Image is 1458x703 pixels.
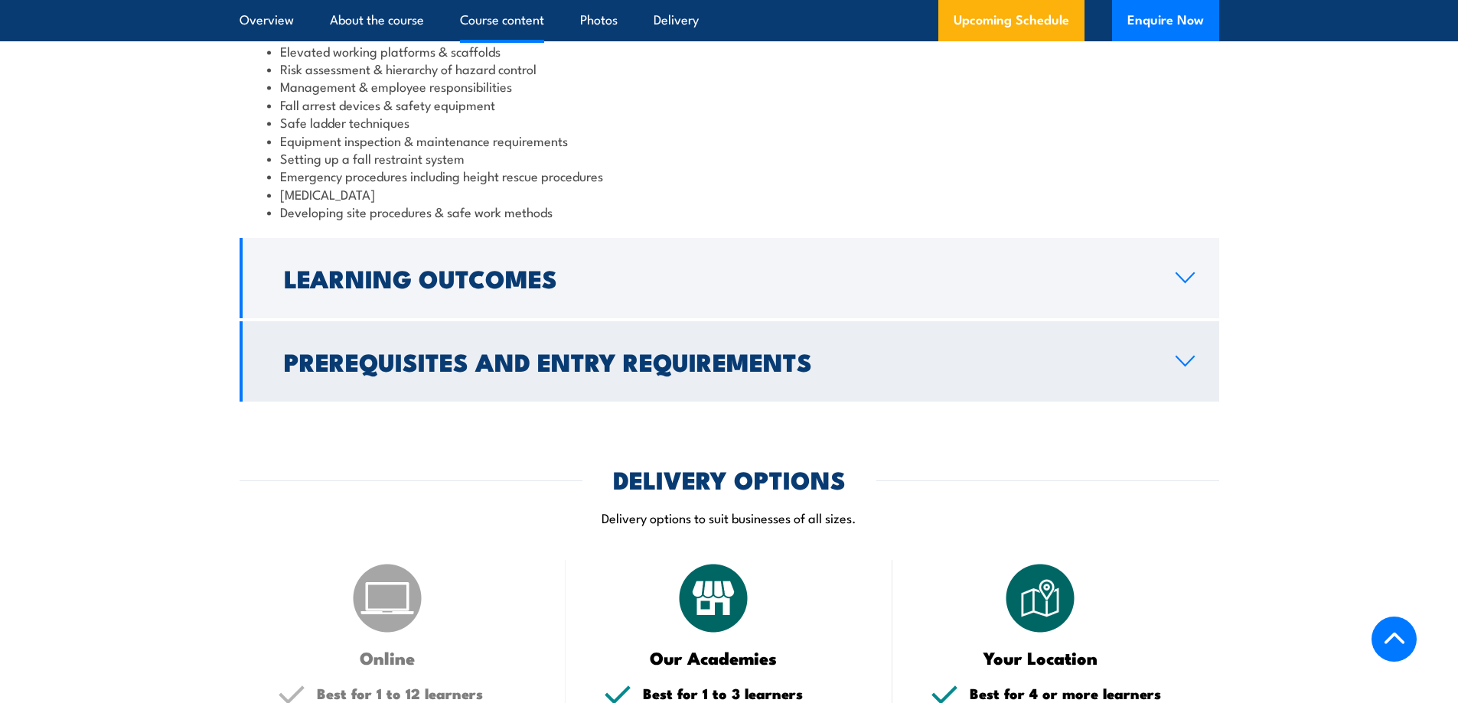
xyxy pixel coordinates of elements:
h2: Learning Outcomes [284,267,1151,288]
li: Equipment inspection & maintenance requirements [267,132,1192,149]
li: Safe ladder techniques [267,113,1192,131]
li: Emergency procedures including height rescue procedures [267,167,1192,184]
h3: Your Location [931,649,1150,666]
h3: Online [278,649,497,666]
li: Risk assessment & hierarchy of hazard control [267,60,1192,77]
h2: DELIVERY OPTIONS [613,468,846,490]
li: Fall arrest devices & safety equipment [267,96,1192,113]
h3: Our Academies [604,649,824,666]
h5: Best for 1 to 12 learners [317,686,528,701]
h5: Best for 4 or more learners [970,686,1181,701]
a: Prerequisites and Entry Requirements [240,321,1219,402]
h5: Best for 1 to 3 learners [643,686,854,701]
li: Elevated working platforms & scaffolds [267,42,1192,60]
li: [MEDICAL_DATA] [267,185,1192,203]
li: Developing site procedures & safe work methods [267,203,1192,220]
p: Delivery options to suit businesses of all sizes. [240,509,1219,526]
li: Management & employee responsibilities [267,77,1192,95]
a: Learning Outcomes [240,238,1219,318]
li: Setting up a fall restraint system [267,149,1192,167]
h2: Prerequisites and Entry Requirements [284,350,1151,372]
